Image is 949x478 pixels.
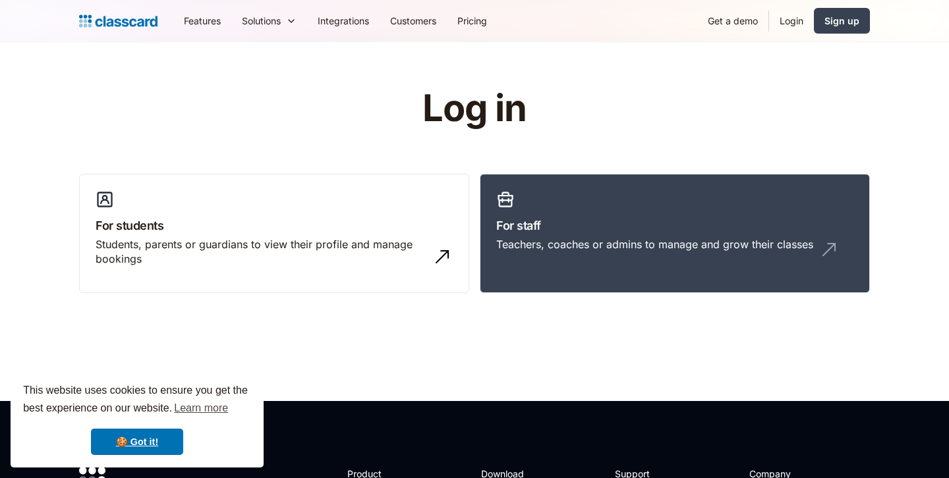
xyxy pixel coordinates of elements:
[91,429,183,455] a: dismiss cookie message
[173,6,231,36] a: Features
[480,174,870,294] a: For staffTeachers, coaches or admins to manage and grow their classes
[824,14,859,28] div: Sign up
[23,383,251,418] span: This website uses cookies to ensure you get the best experience on our website.
[769,6,814,36] a: Login
[172,398,230,418] a: learn more about cookies
[79,174,469,294] a: For studentsStudents, parents or guardians to view their profile and manage bookings
[79,12,158,30] a: home
[697,6,768,36] a: Get a demo
[307,6,380,36] a: Integrations
[447,6,498,36] a: Pricing
[380,6,447,36] a: Customers
[11,370,264,467] div: cookieconsent
[242,14,281,28] div: Solutions
[266,88,684,129] h1: Log in
[96,217,453,234] h3: For students
[496,237,813,252] div: Teachers, coaches or admins to manage and grow their classes
[814,8,870,34] a: Sign up
[231,6,307,36] div: Solutions
[96,237,426,267] div: Students, parents or guardians to view their profile and manage bookings
[496,217,853,234] h3: For staff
